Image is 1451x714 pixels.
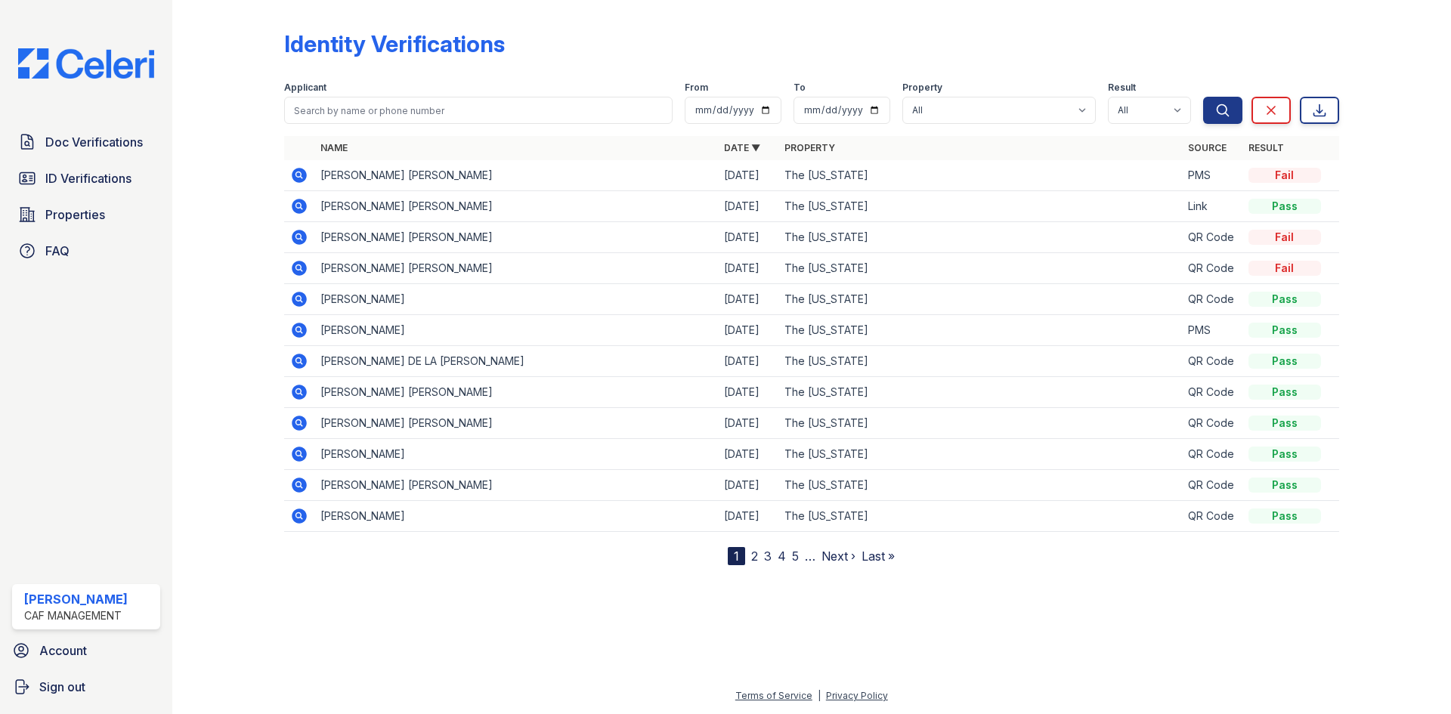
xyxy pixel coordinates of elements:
div: Fail [1248,230,1321,245]
div: Pass [1248,354,1321,369]
td: PMS [1182,160,1242,191]
td: [DATE] [718,439,778,470]
td: [DATE] [718,470,778,501]
div: Pass [1248,292,1321,307]
td: QR Code [1182,408,1242,439]
div: Pass [1248,385,1321,400]
span: … [805,547,815,565]
a: Property [784,142,835,153]
td: The [US_STATE] [778,439,1182,470]
td: [PERSON_NAME] [PERSON_NAME] [314,160,718,191]
a: Account [6,635,166,666]
div: Pass [1248,508,1321,524]
td: The [US_STATE] [778,408,1182,439]
a: Doc Verifications [12,127,160,157]
a: 3 [764,549,772,564]
td: [DATE] [718,408,778,439]
td: QR Code [1182,346,1242,377]
td: [DATE] [718,253,778,284]
td: [PERSON_NAME] [314,315,718,346]
td: The [US_STATE] [778,315,1182,346]
a: 5 [792,549,799,564]
td: [DATE] [718,160,778,191]
a: Properties [12,199,160,230]
td: QR Code [1182,253,1242,284]
div: Fail [1248,168,1321,183]
td: [PERSON_NAME] [314,284,718,315]
td: [DATE] [718,191,778,222]
td: [DATE] [718,222,778,253]
div: [PERSON_NAME] [24,590,128,608]
td: [DATE] [718,377,778,408]
td: [DATE] [718,315,778,346]
a: 2 [751,549,758,564]
td: [DATE] [718,346,778,377]
div: Pass [1248,478,1321,493]
td: [DATE] [718,284,778,315]
td: [PERSON_NAME] [PERSON_NAME] [314,377,718,408]
td: [PERSON_NAME] [314,501,718,532]
td: The [US_STATE] [778,253,1182,284]
td: PMS [1182,315,1242,346]
div: Identity Verifications [284,30,505,57]
label: To [794,82,806,94]
td: The [US_STATE] [778,377,1182,408]
a: ID Verifications [12,163,160,193]
td: [PERSON_NAME] [PERSON_NAME] [314,408,718,439]
img: CE_Logo_Blue-a8612792a0a2168367f1c8372b55b34899dd931a85d93a1a3d3e32e68fde9ad4.png [6,48,166,79]
span: Properties [45,206,105,224]
td: QR Code [1182,439,1242,470]
td: QR Code [1182,222,1242,253]
label: Property [902,82,942,94]
td: [PERSON_NAME] DE LA [PERSON_NAME] [314,346,718,377]
td: The [US_STATE] [778,470,1182,501]
td: [PERSON_NAME] [PERSON_NAME] [314,470,718,501]
a: Result [1248,142,1284,153]
a: Terms of Service [735,690,812,701]
label: Result [1108,82,1136,94]
span: ID Verifications [45,169,131,187]
td: QR Code [1182,284,1242,315]
td: QR Code [1182,470,1242,501]
div: Pass [1248,323,1321,338]
div: Pass [1248,199,1321,214]
td: The [US_STATE] [778,501,1182,532]
div: | [818,690,821,701]
span: Account [39,641,87,660]
a: 4 [778,549,786,564]
a: Name [320,142,348,153]
div: Fail [1248,261,1321,276]
td: [PERSON_NAME] [PERSON_NAME] [314,191,718,222]
div: CAF Management [24,608,128,623]
td: The [US_STATE] [778,284,1182,315]
td: The [US_STATE] [778,346,1182,377]
td: [PERSON_NAME] [PERSON_NAME] [314,222,718,253]
td: The [US_STATE] [778,222,1182,253]
td: [DATE] [718,501,778,532]
div: Pass [1248,447,1321,462]
a: FAQ [12,236,160,266]
label: Applicant [284,82,326,94]
div: Pass [1248,416,1321,431]
td: QR Code [1182,501,1242,532]
a: Source [1188,142,1227,153]
a: Date ▼ [724,142,760,153]
span: FAQ [45,242,70,260]
span: Doc Verifications [45,133,143,151]
td: [PERSON_NAME] [314,439,718,470]
a: Next › [821,549,855,564]
td: The [US_STATE] [778,160,1182,191]
input: Search by name or phone number [284,97,673,124]
td: QR Code [1182,377,1242,408]
td: The [US_STATE] [778,191,1182,222]
label: From [685,82,708,94]
a: Privacy Policy [826,690,888,701]
td: [PERSON_NAME] [PERSON_NAME] [314,253,718,284]
a: Sign out [6,672,166,702]
span: Sign out [39,678,85,696]
td: Link [1182,191,1242,222]
a: Last » [862,549,895,564]
div: 1 [728,547,745,565]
